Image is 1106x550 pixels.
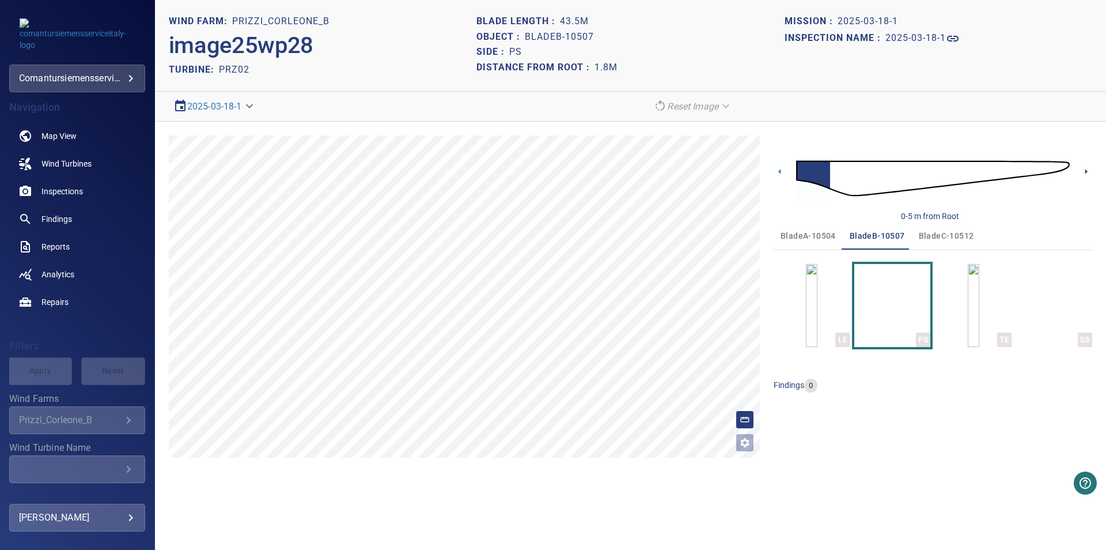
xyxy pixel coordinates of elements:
[9,455,145,483] div: Wind Turbine Name
[41,269,74,280] span: Analytics
[785,16,838,27] h1: Mission :
[796,145,1070,212] img: d
[525,32,594,43] h1: bladeB-10507
[219,64,249,75] h2: PRZ02
[41,158,92,169] span: Wind Turbines
[476,32,525,43] h1: Object :
[854,264,930,347] button: PS
[781,229,836,243] span: bladeA-10504
[560,16,589,27] h1: 43.5m
[9,406,145,434] div: Wind Farms
[9,178,145,205] a: inspections noActive
[9,340,145,352] h4: Filters
[997,333,1012,347] div: TE
[41,213,72,225] span: Findings
[509,47,522,58] h1: PS
[476,16,560,27] h1: Blade length :
[594,62,618,73] h1: 1.8m
[804,381,817,391] span: 0
[169,96,260,116] div: 2025-03-18-1
[476,62,594,73] h1: Distance from root :
[169,16,232,27] h1: WIND FARM:
[476,47,509,58] h1: Side :
[901,210,959,222] div: 0-5 m from Root
[835,333,850,347] div: LE
[9,443,145,453] label: Wind Turbine Name
[41,186,83,197] span: Inspections
[916,333,930,347] div: PS
[885,33,946,44] h1: 2025-03-18-1
[838,16,898,27] h1: 2025-03-18-1
[169,64,219,75] h2: TURBINE:
[9,150,145,178] a: windturbines noActive
[887,264,898,347] a: PS
[850,229,905,243] span: bladeB-10507
[187,101,242,112] a: 2025-03-18-1
[736,434,754,452] button: Open image filters and tagging options
[19,508,135,527] div: [PERSON_NAME]
[19,415,122,425] div: Prizzi_Corleone_B
[232,16,329,27] h1: Prizzi_Corleone_B
[806,264,817,347] a: LE
[20,18,135,51] img: comantursiemensserviceitaly-logo
[1016,264,1092,347] button: SS
[919,229,974,243] span: bladeC-10512
[968,264,979,347] a: TE
[9,233,145,261] a: reports noActive
[9,288,145,316] a: repairs noActive
[41,296,69,308] span: Repairs
[41,241,70,253] span: Reports
[9,101,145,113] h4: Navigation
[774,381,804,390] span: findings
[774,264,850,347] button: LE
[885,32,960,46] a: 2025-03-18-1
[1048,264,1060,347] a: SS
[9,261,145,288] a: analytics noActive
[9,394,145,404] label: Wind Farms
[935,264,1011,347] button: TE
[169,32,313,59] h2: image25wp28
[667,101,718,112] em: Reset Image
[1078,333,1092,347] div: SS
[9,122,145,150] a: map noActive
[9,205,145,233] a: findings noActive
[649,96,737,116] div: Reset Image
[9,65,145,92] div: comantursiemensserviceitaly
[41,130,77,142] span: Map View
[785,33,885,44] h1: Inspection name :
[19,69,135,88] div: comantursiemensserviceitaly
